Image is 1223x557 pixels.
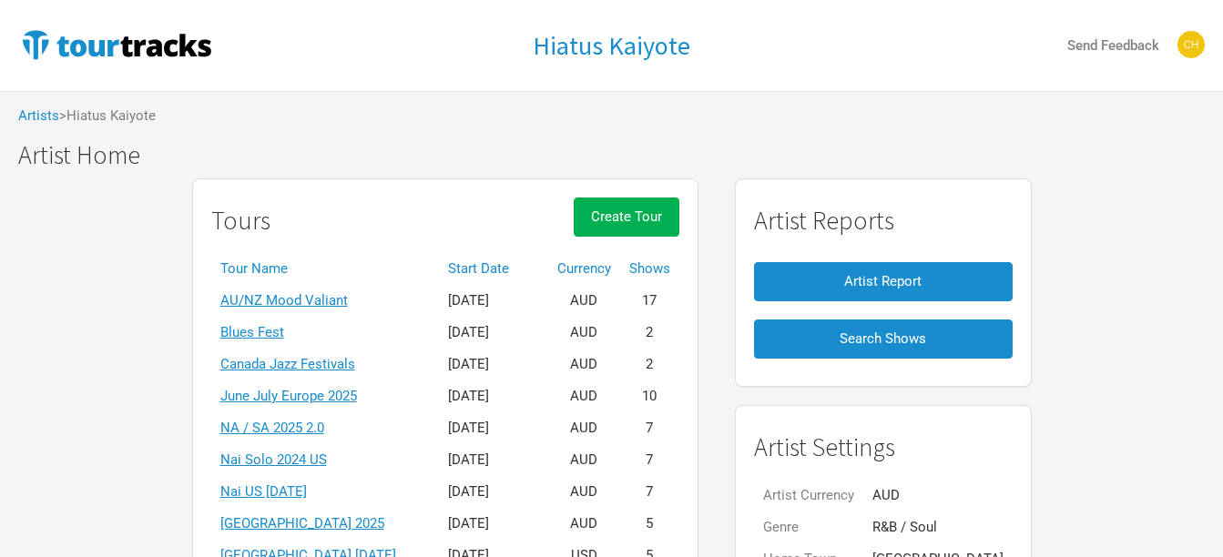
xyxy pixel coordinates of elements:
[59,109,156,123] span: > Hiatus Kaiyote
[574,197,679,253] a: Create Tour
[439,444,548,476] td: [DATE]
[620,380,679,412] td: 10
[533,32,690,60] a: Hiatus Kaiyote
[754,511,863,543] td: Genre
[18,26,215,63] img: TourTracks
[548,412,620,444] td: AUD
[439,285,548,317] td: [DATE]
[1067,37,1159,54] strong: Send Feedback
[18,107,59,124] a: Artists
[754,433,1013,461] h1: Artist Settings
[548,285,620,317] td: AUD
[439,349,548,380] td: [DATE]
[548,253,620,285] th: Currency
[220,388,357,404] a: June July Europe 2025
[548,444,620,476] td: AUD
[220,292,348,309] a: AU/NZ Mood Valiant
[620,412,679,444] td: 7
[754,480,863,511] td: Artist Currency
[548,349,620,380] td: AUD
[548,317,620,349] td: AUD
[863,480,1013,511] td: AUD
[220,356,355,372] a: Canada Jazz Festivals
[574,197,679,237] button: Create Tour
[620,253,679,285] th: Shows
[439,380,548,412] td: [DATE]
[211,207,270,235] h1: Tours
[620,476,679,508] td: 7
[548,380,620,412] td: AUD
[620,317,679,349] td: 2
[18,141,1223,169] h1: Artist Home
[754,253,1013,310] a: Artist Report
[620,444,679,476] td: 7
[220,451,327,468] a: Nai Solo 2024 US
[754,310,1013,368] a: Search Shows
[211,253,439,285] th: Tour Name
[533,29,690,62] h1: Hiatus Kaiyote
[548,508,620,540] td: AUD
[439,412,548,444] td: [DATE]
[754,319,1013,359] button: Search Shows
[591,208,662,225] span: Create Tour
[844,273,922,289] span: Artist Report
[220,515,384,532] a: [GEOGRAPHIC_DATA] 2025
[220,324,284,340] a: Blues Fest
[620,285,679,317] td: 17
[620,349,679,380] td: 2
[220,420,324,436] a: NA / SA 2025 2.0
[754,262,1013,301] button: Artist Report
[439,253,548,285] th: Start Date
[439,508,548,540] td: [DATE]
[620,508,679,540] td: 5
[840,330,926,347] span: Search Shows
[1177,31,1205,58] img: chrystallag
[548,476,620,508] td: AUD
[220,483,307,500] a: Nai US [DATE]
[754,207,1013,235] h1: Artist Reports
[439,317,548,349] td: [DATE]
[439,476,548,508] td: [DATE]
[863,511,1013,543] td: R&B / Soul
